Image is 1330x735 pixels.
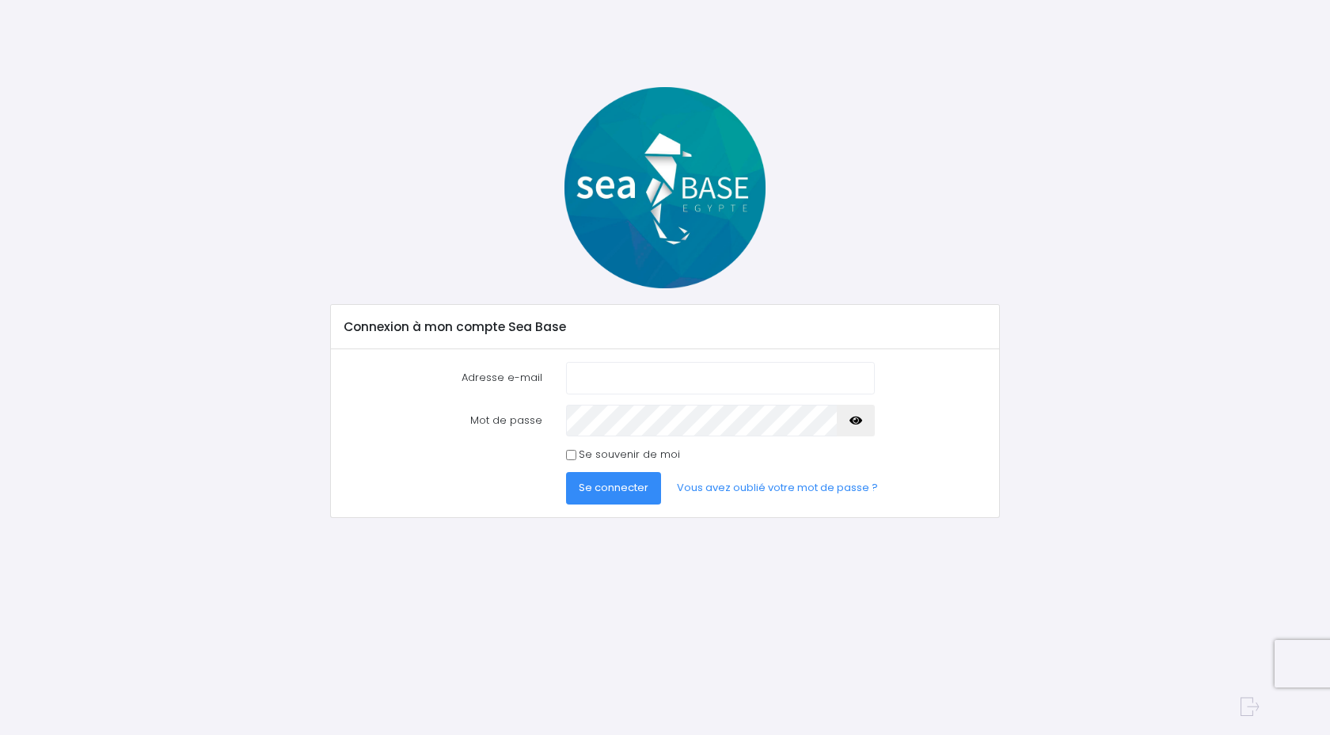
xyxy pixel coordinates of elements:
span: Se connecter [579,480,648,495]
label: Se souvenir de moi [579,447,680,463]
a: Vous avez oublié votre mot de passe ? [664,472,891,504]
button: Se connecter [566,472,661,504]
label: Adresse e-mail [332,362,554,394]
label: Mot de passe [332,405,554,436]
div: Connexion à mon compte Sea Base [331,305,998,349]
